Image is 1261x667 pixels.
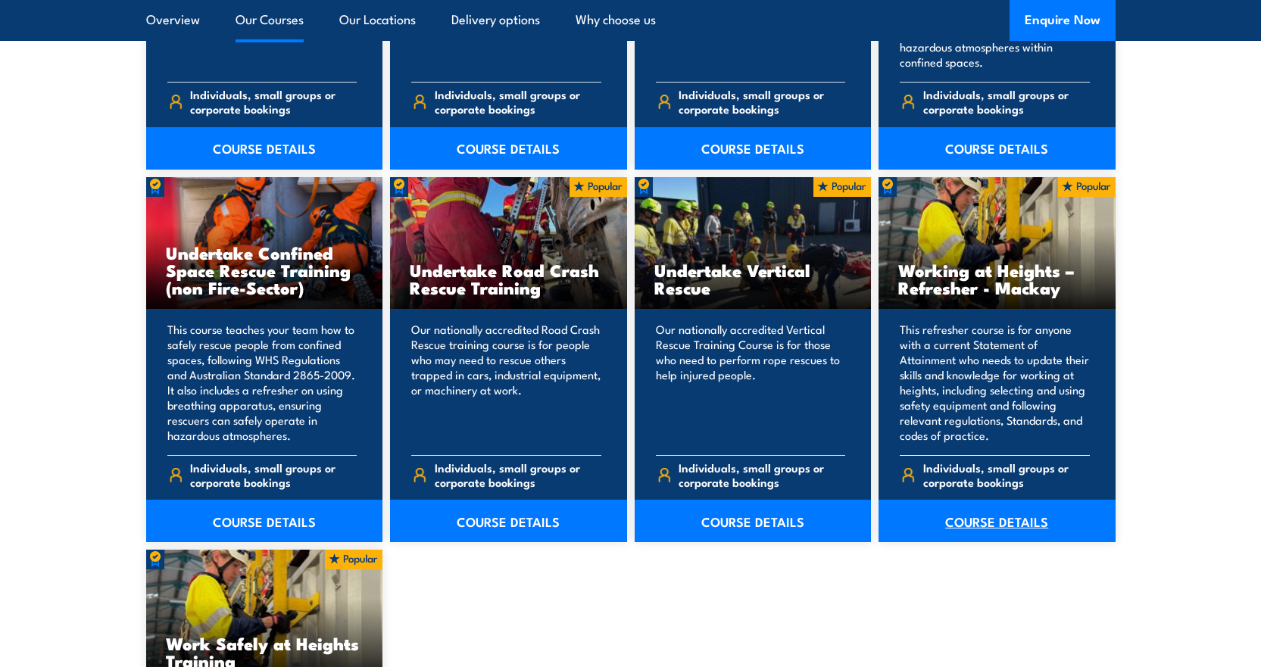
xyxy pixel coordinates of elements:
[635,127,872,170] a: COURSE DETAILS
[390,500,627,542] a: COURSE DETAILS
[166,244,364,296] h3: Undertake Confined Space Rescue Training (non Fire-Sector)
[190,460,357,489] span: Individuals, small groups or corporate bookings
[679,460,845,489] span: Individuals, small groups or corporate bookings
[411,322,601,443] p: Our nationally accredited Road Crash Rescue training course is for people who may need to rescue ...
[410,261,607,296] h3: Undertake Road Crash Rescue Training
[898,261,1096,296] h3: Working at Heights – Refresher - Mackay
[146,127,383,170] a: COURSE DETAILS
[923,87,1090,116] span: Individuals, small groups or corporate bookings
[146,500,383,542] a: COURSE DETAILS
[390,127,627,170] a: COURSE DETAILS
[190,87,357,116] span: Individuals, small groups or corporate bookings
[435,87,601,116] span: Individuals, small groups or corporate bookings
[900,322,1090,443] p: This refresher course is for anyone with a current Statement of Attainment who needs to update th...
[656,322,846,443] p: Our nationally accredited Vertical Rescue Training Course is for those who need to perform rope r...
[879,127,1116,170] a: COURSE DETAILS
[167,322,357,443] p: This course teaches your team how to safely rescue people from confined spaces, following WHS Reg...
[635,500,872,542] a: COURSE DETAILS
[654,261,852,296] h3: Undertake Vertical Rescue
[435,460,601,489] span: Individuals, small groups or corporate bookings
[923,460,1090,489] span: Individuals, small groups or corporate bookings
[679,87,845,116] span: Individuals, small groups or corporate bookings
[879,500,1116,542] a: COURSE DETAILS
